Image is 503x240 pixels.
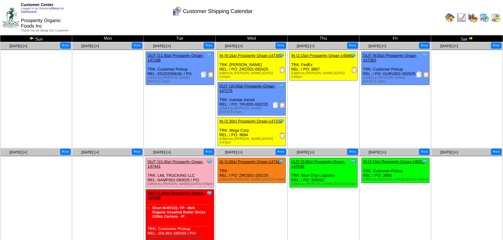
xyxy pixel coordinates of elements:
div: TRK: LML TRUCKING LLC REL: NAMP001-093025 / PO: [146,158,214,188]
div: TRK: truestar transit REL: / PO: TRU001-092225 [218,82,286,116]
a: [DATE] [+] [10,150,27,154]
img: Receiving Document [279,67,285,73]
div: Edited by [PERSON_NAME] [DATE] 5:21pm [219,107,285,114]
a: IN (2:15p) Prosperity Organ-145665 [291,53,354,58]
a: IN (2:15p) Prosperity Organ-146078 [363,159,426,164]
span: [DATE] [+] [369,44,386,48]
button: Print [60,149,71,155]
a: [DATE] [+] [10,44,27,48]
img: Tooltip [278,118,284,124]
a: OUT (1:45p) Prosperity Organ-147438 [147,191,204,200]
a: IN (2:30p) Prosperity Organ-147233 [219,119,282,123]
button: Print [276,149,286,155]
img: home.gif [445,13,455,22]
div: Edited by [PERSON_NAME] [DATE] 4:34pm [219,178,285,181]
img: Tooltip [278,159,284,165]
a: [DATE] [+] [297,150,314,154]
img: Tooltip [422,159,428,165]
img: Tooltip [422,52,428,58]
img: calendarinout.gif [491,13,501,22]
span: Thank You for Being Our Customer! [21,29,69,32]
img: Packing Slip [416,71,422,77]
img: Tooltip [206,52,212,58]
td: Mon [72,35,144,42]
a: [DATE] [+] [440,150,458,154]
div: Edited by [PERSON_NAME] [DATE] 1:22pm [147,76,214,83]
span: Customer Shipping Calendar [183,8,253,15]
span: [DATE] [+] [369,150,386,154]
a: [DATE] [+] [225,150,243,154]
div: TRK: Customer Pickup REL: EG20250918c / PO: [146,52,214,85]
div: Edited by [PERSON_NAME] [DATE] 9:59pm [291,71,357,79]
td: Fri [359,35,431,42]
button: Print [60,42,71,49]
a: [DATE] [+] [153,150,171,154]
img: calendarcustomer.gif [172,6,182,16]
button: Print [419,149,430,155]
img: graph.gif [468,13,478,22]
a: OUT (10:45a) Prosperity Organ-147175 [219,84,275,93]
a: OUT (2:45p) Prosperity Organ-147536 [291,159,345,169]
a: [DATE] [+] [81,44,99,48]
a: (Return to Dashboard) [21,7,64,14]
div: TRK: [PERSON_NAME] REL: / PO: ZRC001-092425 [218,52,286,81]
button: Print [491,149,501,155]
a: [DATE] [+] [440,44,458,48]
img: arrowright.gif [468,36,473,41]
td: Sun [0,35,72,42]
a: OUT (11:45a) Prosperity Organ-147196 [147,53,203,62]
td: Wed [216,35,288,42]
a: [DATE] [+] [225,44,243,48]
a: IN (9:15a) Prosperity Organ-147359 [219,53,282,58]
img: Tooltip [278,52,284,58]
a: [DATE] [+] [81,150,99,154]
a: [DATE] [+] [153,44,171,48]
span: Logged in as Dpieters [21,7,64,14]
a: Short M-RF231: FP - Melt Organic Unsalted Butter Sticks 12/8oz Cartons - IP [152,206,205,219]
div: Edited by [PERSON_NAME] [DATE] 9:33pm [291,182,357,186]
button: Print [347,149,358,155]
img: Packing Slip [272,102,279,108]
img: Bill of Lading [423,71,429,77]
img: Tooltip [350,159,356,165]
div: Edited by [PERSON_NAME] [DATE] 3:47pm [219,137,285,144]
button: Print [347,42,358,49]
button: Print [491,42,501,49]
div: Edited by [PERSON_NAME] [DATE] 4:59pm [147,182,214,186]
img: ZoRoCo_Logo(Green%26Foil)%20jpg.webp [2,7,19,28]
div: TRK: Customer Pickup REL: / PO: GURU001-092625 [361,52,429,85]
td: Sat [431,35,503,42]
img: Bill of Lading [279,102,285,108]
button: Print [132,149,142,155]
button: Print [132,42,142,49]
td: Tue [144,35,216,42]
div: TRK: Mega Corp REL: / PO: 3894 [218,117,286,146]
img: line_graph.gif [456,13,466,22]
div: Edited by [PERSON_NAME] [DATE] 5:02pm [219,71,285,79]
img: Receiving Document [351,67,357,73]
a: OUT (9:00a) Prosperity Organ-147363 [363,53,417,62]
img: arrowleft.gif [29,36,34,41]
a: OUT (10:45a) Prosperity Organ-147441 [147,159,203,169]
a: IN (1:00a) Prosperity Organ-147481 [219,159,282,164]
div: Edited by [PERSON_NAME] [DATE] 5:18pm [363,76,429,83]
img: Tooltip [350,52,356,58]
img: Receiving Document [279,133,285,139]
img: Tooltip [206,159,212,165]
button: Print [204,42,214,49]
button: Print [276,42,286,49]
img: Tooltip [206,190,212,196]
td: Thu [287,35,359,42]
div: TRK: Blue Chip Logistics REL: / PO: 308092 [289,158,357,188]
div: TRK: FedEx REL: / PO: 3887 [289,52,357,81]
img: Packing Slip [201,71,207,77]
